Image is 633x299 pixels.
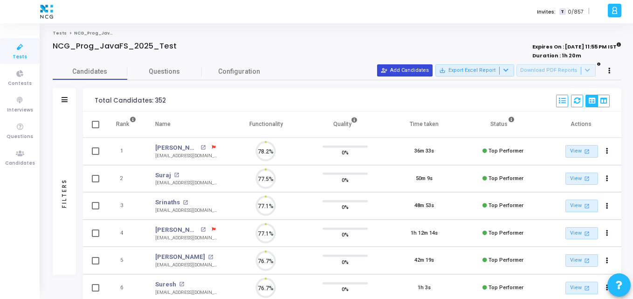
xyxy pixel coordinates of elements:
[565,200,598,212] a: View
[342,202,349,212] span: 0%
[489,148,523,154] span: Top Performer
[588,7,590,16] span: |
[381,67,387,74] mat-icon: person_add_alt
[414,202,434,210] div: 48m 53s
[342,257,349,266] span: 0%
[516,64,596,76] button: Download PDF Reports
[583,229,591,237] mat-icon: open_in_new
[537,8,556,16] label: Invites:
[489,257,523,263] span: Top Performer
[411,229,438,237] div: 1h 12m 14s
[38,2,55,21] img: logo
[95,97,166,104] div: Total Candidates: 352
[439,67,446,74] mat-icon: save_alt
[585,95,610,107] div: View Options
[106,192,146,220] td: 3
[583,284,591,292] mat-icon: open_in_new
[174,173,179,178] mat-icon: open_in_new
[155,280,176,289] a: Suresh
[583,257,591,264] mat-icon: open_in_new
[559,8,565,15] span: T
[106,138,146,165] td: 1
[306,111,385,138] th: Quality
[155,252,205,262] a: [PERSON_NAME]
[342,230,349,239] span: 0%
[489,202,523,209] span: Top Performer
[155,207,217,214] div: [EMAIL_ADDRESS][DOMAIN_NAME]
[342,175,349,184] span: 0%
[53,67,127,76] span: Candidates
[410,119,439,129] div: Time taken
[155,198,180,207] a: Srinaths
[565,282,598,294] a: View
[155,119,171,129] div: Name
[601,200,614,213] button: Actions
[342,148,349,157] span: 0%
[155,153,217,160] div: [EMAIL_ADDRESS][DOMAIN_NAME]
[565,173,598,185] a: View
[435,64,514,76] button: Export Excel Report
[543,111,621,138] th: Actions
[489,285,523,291] span: Top Performer
[7,106,33,114] span: Interviews
[565,145,598,158] a: View
[127,67,202,76] span: Questions
[568,8,584,16] span: 0/857
[414,147,434,155] div: 36m 33s
[200,227,206,232] mat-icon: open_in_new
[155,143,198,153] a: [PERSON_NAME]
[74,30,147,36] span: NCG_Prog_JavaFS_2025_Test
[5,160,35,167] span: Candidates
[532,41,621,51] strong: Expires On : [DATE] 11:55 PM IST
[601,227,614,240] button: Actions
[565,254,598,267] a: View
[53,42,177,51] h4: NCG_Prog_JavaFS_2025_Test
[489,175,523,181] span: Top Performer
[583,202,591,210] mat-icon: open_in_new
[53,30,621,36] nav: breadcrumb
[106,165,146,193] td: 2
[155,180,217,187] div: [EMAIL_ADDRESS][DOMAIN_NAME]
[155,262,217,269] div: [EMAIL_ADDRESS][DOMAIN_NAME]
[208,255,213,260] mat-icon: open_in_new
[601,145,614,158] button: Actions
[227,111,305,138] th: Functionality
[601,254,614,267] button: Actions
[200,145,206,150] mat-icon: open_in_new
[377,64,433,76] button: Add Candidates
[218,67,260,76] span: Configuration
[183,200,188,205] mat-icon: open_in_new
[155,225,198,235] a: [PERSON_NAME]
[583,147,591,155] mat-icon: open_in_new
[601,282,614,295] button: Actions
[106,220,146,247] td: 4
[414,257,434,264] div: 42m 19s
[416,175,433,183] div: 50m 9s
[489,230,523,236] span: Top Performer
[418,284,431,292] div: 1h 3s
[179,282,184,287] mat-icon: open_in_new
[8,80,32,88] span: Contests
[342,285,349,294] span: 0%
[106,247,146,274] td: 5
[60,142,69,244] div: Filters
[155,289,217,296] div: [EMAIL_ADDRESS][DOMAIN_NAME]
[155,235,217,242] div: [EMAIL_ADDRESS][DOMAIN_NAME]
[155,171,171,180] a: Suraj
[13,53,27,61] span: Tests
[463,111,542,138] th: Status
[106,111,146,138] th: Rank
[7,133,33,141] span: Questions
[583,174,591,182] mat-icon: open_in_new
[53,30,67,36] a: Tests
[532,52,581,59] strong: Duration : 1h 20m
[565,227,598,240] a: View
[601,172,614,185] button: Actions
